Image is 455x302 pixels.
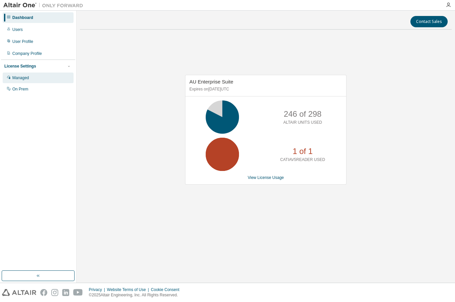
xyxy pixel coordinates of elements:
p: ALTAIR UNITS USED [283,120,322,125]
div: Company Profile [12,51,42,56]
img: Altair One [3,2,87,9]
div: Users [12,27,23,32]
p: CATIAV5READER USED [280,157,325,163]
img: facebook.svg [40,289,47,296]
div: Privacy [89,287,107,292]
div: Website Terms of Use [107,287,151,292]
div: Managed [12,75,29,80]
span: AU Enterprise Suite [189,79,233,84]
img: instagram.svg [51,289,58,296]
p: © 2025 Altair Engineering, Inc. All Rights Reserved. [89,292,183,298]
a: View License Usage [248,175,284,180]
p: 246 of 298 [284,108,322,120]
img: altair_logo.svg [2,289,36,296]
p: Expires on [DATE] UTC [189,86,341,92]
img: youtube.svg [73,289,83,296]
img: linkedin.svg [62,289,69,296]
button: Contact Sales [410,16,448,27]
div: License Settings [4,64,36,69]
div: User Profile [12,39,33,44]
div: Cookie Consent [151,287,183,292]
div: On Prem [12,86,28,92]
div: Dashboard [12,15,33,20]
p: 1 of 1 [293,146,313,157]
